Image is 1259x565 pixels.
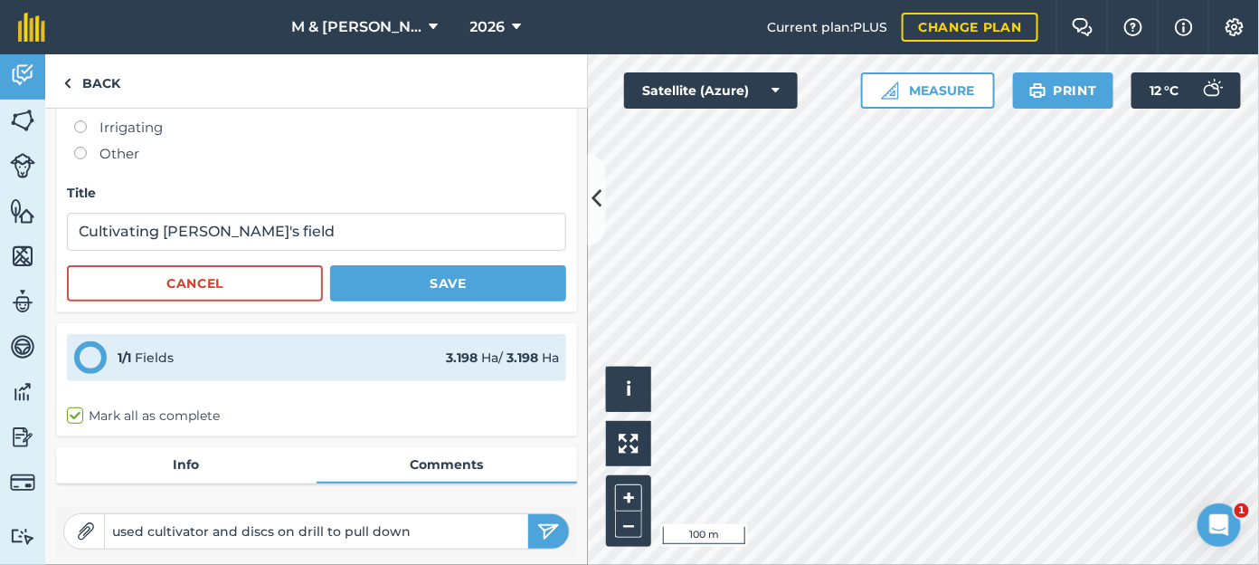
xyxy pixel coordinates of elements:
button: Print [1013,72,1114,109]
img: svg+xml;base64,PHN2ZyB4bWxucz0iaHR0cDovL3d3dy53My5vcmcvMjAwMC9zdmciIHdpZHRoPSIxOSIgaGVpZ2h0PSIyNC... [1029,80,1046,101]
img: svg+xml;base64,PD94bWwgdmVyc2lvbj0iMS4wIiBlbmNvZGluZz0idXRmLTgiPz4KPCEtLSBHZW5lcmF0b3I6IEFkb2JlIE... [1194,72,1230,109]
div: Fields [118,348,174,368]
img: svg+xml;base64,PHN2ZyB4bWxucz0iaHR0cDovL3d3dy53My5vcmcvMjAwMC9zdmciIHdpZHRoPSIyNSIgaGVpZ2h0PSIyNC... [537,521,560,542]
label: Irrigating [74,117,566,139]
button: Measure [861,72,995,109]
img: svg+xml;base64,PD94bWwgdmVyc2lvbj0iMS4wIiBlbmNvZGluZz0idXRmLTgiPz4KPCEtLSBHZW5lcmF0b3I6IEFkb2JlIE... [10,153,35,178]
span: 2026 [470,16,506,38]
img: Two speech bubbles overlapping with the left bubble in the forefront [1072,18,1093,36]
strong: 1 / 1 [118,350,131,366]
span: Current plan : PLUS [767,17,887,37]
img: svg+xml;base64,PD94bWwgdmVyc2lvbj0iMS4wIiBlbmNvZGluZz0idXRmLTgiPz4KPCEtLSBHZW5lcmF0b3I6IEFkb2JlIE... [10,470,35,495]
a: Info [56,447,317,482]
img: svg+xml;base64,PD94bWwgdmVyc2lvbj0iMS4wIiBlbmNvZGluZz0idXRmLTgiPz4KPCEtLSBHZW5lcmF0b3I6IEFkb2JlIE... [10,333,35,360]
img: svg+xml;base64,PD94bWwgdmVyc2lvbj0iMS4wIiBlbmNvZGluZz0idXRmLTgiPz4KPCEtLSBHZW5lcmF0b3I6IEFkb2JlIE... [10,424,35,451]
button: Cancel [67,265,323,302]
div: Ha / Ha [446,348,559,368]
button: Satellite (Azure) [624,72,798,109]
label: Mark all as complete [67,407,220,426]
img: A cog icon [1224,18,1245,36]
img: Ruler icon [881,81,899,100]
input: Write a comment [105,519,528,544]
a: Comments [317,447,577,482]
img: svg+xml;base64,PHN2ZyB4bWxucz0iaHR0cDovL3d3dy53My5vcmcvMjAwMC9zdmciIHdpZHRoPSI1NiIgaGVpZ2h0PSI2MC... [10,243,35,270]
img: fieldmargin Logo [18,13,45,42]
strong: 3.198 [506,350,538,366]
button: i [606,367,651,412]
img: svg+xml;base64,PD94bWwgdmVyc2lvbj0iMS4wIiBlbmNvZGluZz0idXRmLTgiPz4KPCEtLSBHZW5lcmF0b3I6IEFkb2JlIE... [10,378,35,406]
img: Four arrows, one pointing top left, one top right, one bottom right and the last bottom left [619,434,639,454]
img: svg+xml;base64,PD94bWwgdmVyc2lvbj0iMS4wIiBlbmNvZGluZz0idXRmLTgiPz4KPCEtLSBHZW5lcmF0b3I6IEFkb2JlIE... [10,528,35,545]
img: svg+xml;base64,PHN2ZyB4bWxucz0iaHR0cDovL3d3dy53My5vcmcvMjAwMC9zdmciIHdpZHRoPSI1NiIgaGVpZ2h0PSI2MC... [10,197,35,225]
img: A question mark icon [1122,18,1144,36]
a: Change plan [902,13,1038,42]
img: svg+xml;base64,PHN2ZyB4bWxucz0iaHR0cDovL3d3dy53My5vcmcvMjAwMC9zdmciIHdpZHRoPSI1NiIgaGVpZ2h0PSI2MC... [10,107,35,134]
a: Back [45,54,138,108]
button: + [615,484,642,512]
span: 1 [1235,503,1249,518]
span: 12 ° C [1150,72,1179,109]
label: Other [74,143,566,165]
img: svg+xml;base64,PD94bWwgdmVyc2lvbj0iMS4wIiBlbmNvZGluZz0idXRmLTgiPz4KPCEtLSBHZW5lcmF0b3I6IEFkb2JlIE... [10,288,35,315]
h4: Title [67,183,566,203]
button: Save [330,265,566,302]
iframe: Intercom live chat [1197,503,1241,547]
strong: 3.198 [446,350,478,366]
span: M & [PERSON_NAME] [291,16,421,38]
img: svg+xml;base64,PHN2ZyB4bWxucz0iaHR0cDovL3d3dy53My5vcmcvMjAwMC9zdmciIHdpZHRoPSI5IiBoZWlnaHQ9IjI0Ii... [63,72,71,94]
img: svg+xml;base64,PHN2ZyB4bWxucz0iaHR0cDovL3d3dy53My5vcmcvMjAwMC9zdmciIHdpZHRoPSIxNyIgaGVpZ2h0PSIxNy... [1175,16,1193,38]
img: Paperclip icon [77,522,95,541]
img: svg+xml;base64,PD94bWwgdmVyc2lvbj0iMS4wIiBlbmNvZGluZz0idXRmLTgiPz4KPCEtLSBHZW5lcmF0b3I6IEFkb2JlIE... [10,62,35,89]
button: – [615,512,642,538]
button: 12 °C [1131,72,1241,109]
span: i [626,378,631,400]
